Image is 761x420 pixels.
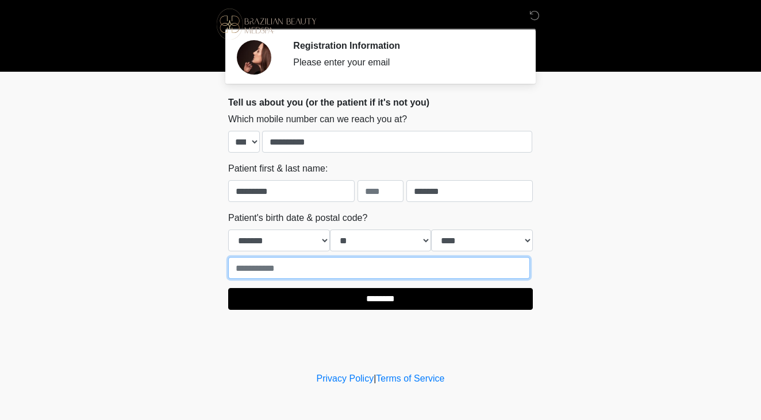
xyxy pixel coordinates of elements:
[374,374,376,383] a: |
[317,374,374,383] a: Privacy Policy
[376,374,444,383] a: Terms of Service
[217,9,316,40] img: Brazilian Beauty Medspa Logo
[228,211,367,225] label: Patient's birth date & postal code?
[228,112,407,126] label: Which mobile number can we reach you at?
[228,97,533,108] h2: Tell us about you (or the patient if it's not you)
[237,40,271,75] img: Agent Avatar
[293,56,516,69] div: Please enter your email
[228,162,328,176] label: Patient first & last name:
